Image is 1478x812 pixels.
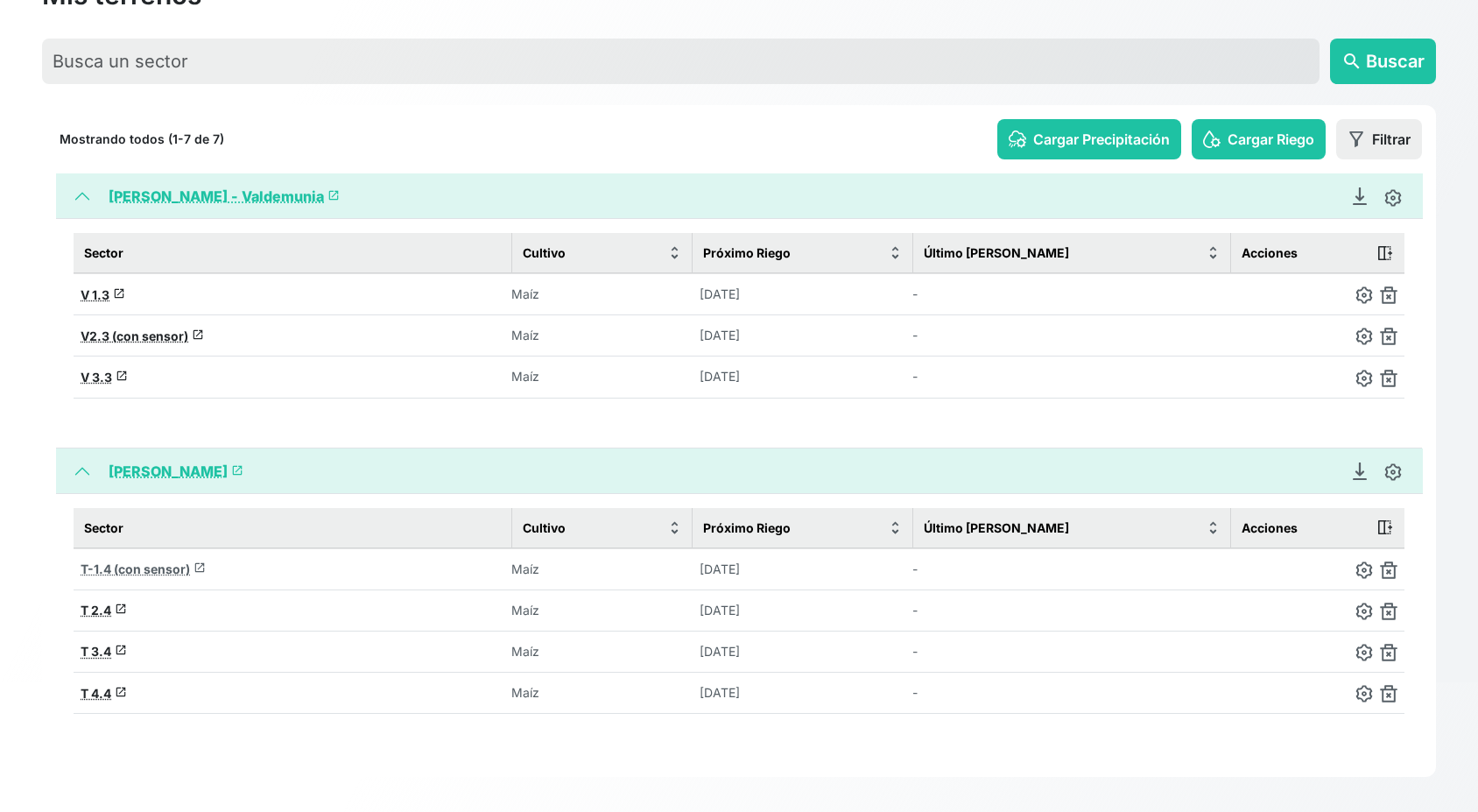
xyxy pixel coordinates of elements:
button: Cargar Precipitación [997,119,1181,159]
img: sort [1207,521,1220,534]
img: delete [1380,286,1397,304]
button: [PERSON_NAME]launch [56,448,1423,494]
span: Buscar [1366,48,1425,74]
td: - [912,590,1230,631]
span: V2.3 (con sensor) [81,328,188,343]
span: launch [116,370,128,382]
img: action [1376,244,1394,262]
p: [DATE] [700,643,796,660]
button: searchBuscar [1330,39,1436,84]
span: Cargar Riego [1228,129,1314,150]
a: T 3.4launch [81,644,127,659]
input: Busca un sector [42,39,1320,84]
a: T 2.4launch [81,603,127,618]
img: rain-config [1009,131,1026,148]
span: Acciones [1242,519,1298,537]
span: Sector [84,244,123,262]
span: launch [113,287,125,300]
span: Próximo Riego [703,244,791,262]
img: sort [1207,246,1220,259]
td: Maíz [511,673,693,714]
img: edit [1355,603,1373,620]
img: edit [1355,328,1373,345]
p: Mostrando todos (1-7 de 7) [60,131,224,148]
button: [PERSON_NAME] - Valdemunialaunch [56,173,1423,219]
span: Cargar Precipitación [1033,129,1170,150]
td: Maíz [511,590,693,631]
td: Maíz [511,273,693,315]
td: - [912,673,1230,714]
span: T-1.4 (con sensor) [81,561,190,576]
span: T 3.4 [81,644,111,659]
a: Descargar Recomendación de Riego en PDF [1342,187,1377,205]
span: Sector [84,519,123,537]
span: T 2.4 [81,603,111,618]
td: - [912,315,1230,357]
img: filter [1348,131,1365,148]
a: Descargar Recomendación de Riego en PDF [1342,462,1377,480]
img: delete [1380,328,1397,345]
span: T 4.4 [81,686,111,701]
span: Último [PERSON_NAME] [924,519,1069,537]
p: [DATE] [700,327,796,344]
img: edit [1384,189,1402,207]
span: Último [PERSON_NAME] [924,244,1069,262]
img: delete [1380,370,1397,387]
a: T 4.4launch [81,686,127,701]
td: - [912,357,1230,398]
span: launch [115,686,127,698]
td: Maíz [511,357,693,398]
p: [DATE] [700,561,796,578]
span: launch [327,189,340,201]
a: V 3.3launch [81,370,128,385]
span: launch [231,464,243,477]
span: launch [192,328,204,341]
img: sort [889,246,902,259]
img: delete [1380,644,1397,661]
p: [DATE] [700,602,796,619]
td: Maíz [511,315,693,357]
td: - [912,631,1230,672]
img: edit [1355,286,1373,304]
img: delete [1380,561,1397,579]
span: Acciones [1242,244,1298,262]
img: delete [1380,685,1397,703]
span: launch [115,603,127,615]
span: Próximo Riego [703,519,791,537]
img: edit [1384,463,1402,481]
img: sort [889,521,902,534]
button: Filtrar [1336,119,1422,159]
span: Cultivo [523,519,566,537]
button: Cargar Riego [1192,119,1326,159]
span: launch [194,561,206,574]
td: Maíz [511,548,693,590]
img: edit [1355,644,1373,661]
span: Cultivo [523,244,566,262]
img: sort [668,521,681,534]
a: T-1.4 (con sensor)launch [81,561,206,576]
a: V2.3 (con sensor)launch [81,328,204,343]
a: [PERSON_NAME] - Valdemunialaunch [109,187,340,205]
img: delete [1380,603,1397,620]
img: irrigation-config [1203,131,1221,148]
img: action [1376,519,1394,536]
a: V 1.3launch [81,287,125,302]
img: edit [1355,685,1373,703]
span: search [1341,51,1362,72]
img: edit [1355,370,1373,387]
p: [DATE] [700,286,796,303]
span: V 1.3 [81,287,109,302]
p: [DATE] [700,368,796,385]
img: edit [1355,561,1373,579]
span: V 3.3 [81,370,112,385]
img: sort [668,246,681,259]
td: Maíz [511,631,693,672]
td: - [912,273,1230,315]
a: [PERSON_NAME]launch [109,462,243,480]
span: launch [115,644,127,656]
p: [DATE] [700,684,796,702]
td: - [912,548,1230,590]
